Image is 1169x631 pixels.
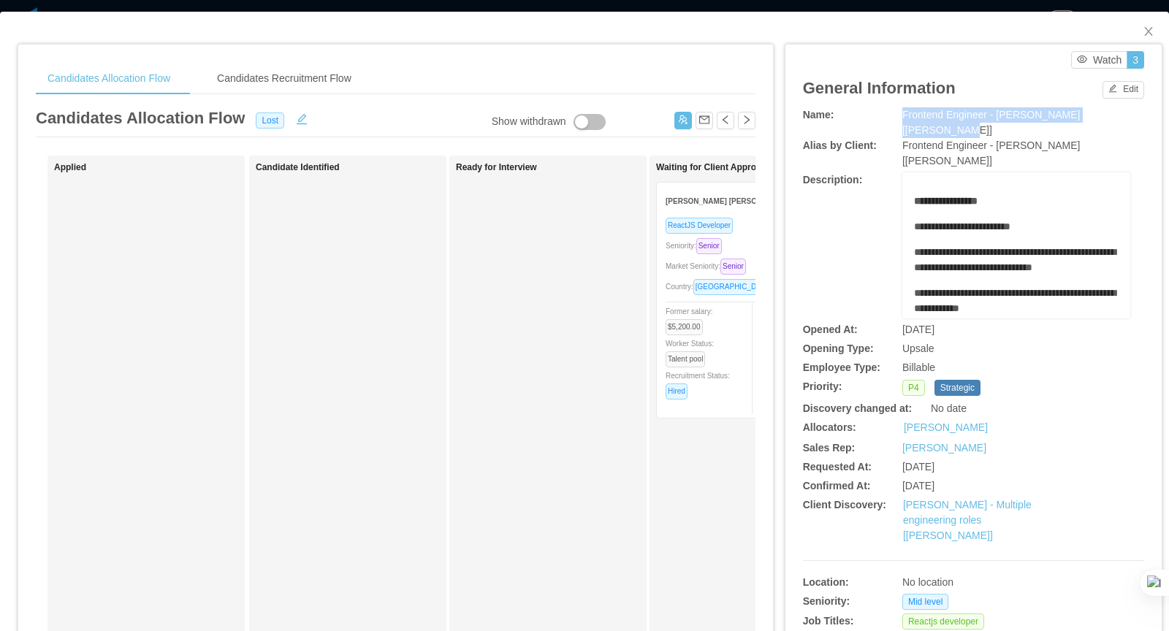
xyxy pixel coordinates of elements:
[902,461,934,473] span: [DATE]
[902,613,984,630] span: Reactjs developer
[803,442,856,454] b: Sales Rep:
[456,162,660,173] h1: Ready for Interview
[902,109,1081,136] span: Frontend Engineer - [PERSON_NAME] [[PERSON_NAME]]
[803,480,871,492] b: Confirmed At:
[803,461,872,473] b: Requested At:
[803,615,854,627] b: Job Titles:
[803,402,912,414] b: Discovery changed at:
[666,242,728,250] span: Seniority:
[720,259,746,275] span: Senior
[666,262,752,270] span: Market Seniority:
[738,112,755,129] button: icon: right
[902,139,1081,167] span: Frontend Engineer - [PERSON_NAME] [[PERSON_NAME]]
[902,575,1073,590] div: No location
[931,402,967,414] span: No date
[205,62,363,95] div: Candidates Recruitment Flow
[902,594,948,610] span: Mid level
[666,372,730,395] span: Recruitment Status:
[666,283,780,291] span: Country:
[290,110,313,125] button: icon: edit
[803,380,842,392] b: Priority:
[656,162,861,173] h1: Waiting for Client Approval
[902,172,1130,318] div: rdw-wrapper
[666,194,825,206] strong: [PERSON_NAME] [PERSON_NAME] Saldanha
[803,362,880,373] b: Employee Type:
[803,595,850,607] b: Seniority:
[803,76,956,100] article: General Information
[803,109,834,121] b: Name:
[803,324,858,335] b: Opened At:
[1128,12,1169,53] button: Close
[666,319,703,335] span: $5,200.00
[256,162,460,173] h1: Candidate Identified
[902,324,934,335] span: [DATE]
[666,351,705,367] span: Talent pool
[902,442,986,454] a: [PERSON_NAME]
[1127,51,1144,69] button: 3
[36,62,182,95] div: Candidates Allocation Flow
[914,194,1119,340] div: rdw-editor
[666,218,733,234] span: ReactJS Developer
[666,307,712,331] span: Former salary:
[803,343,874,354] b: Opening Type:
[803,499,886,510] b: Client Discovery:
[256,112,284,129] span: Lost
[717,112,734,129] button: icon: left
[693,279,774,295] span: [GEOGRAPHIC_DATA]
[803,421,856,433] b: Allocators:
[902,362,935,373] span: Billable
[1071,51,1127,69] button: icon: eyeWatch
[902,343,934,354] span: Upsale
[803,576,849,588] b: Location:
[904,420,988,435] a: [PERSON_NAME]
[696,238,722,254] span: Senior
[903,499,1032,541] a: [PERSON_NAME] - Multiple engineering roles [[PERSON_NAME]]
[803,139,877,151] b: Alias by Client:
[1103,81,1144,99] button: icon: editEdit
[666,340,714,363] span: Worker Status:
[934,380,980,396] span: Strategic
[492,114,566,130] div: Show withdrawn
[902,480,934,492] span: [DATE]
[54,162,259,173] h1: Applied
[674,112,692,129] button: icon: usergroup-add
[36,106,245,130] article: Candidates Allocation Flow
[696,112,713,129] button: icon: mail
[803,174,863,186] b: Description:
[1143,26,1154,37] i: icon: close
[666,383,688,399] span: Hired
[902,380,925,396] span: P4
